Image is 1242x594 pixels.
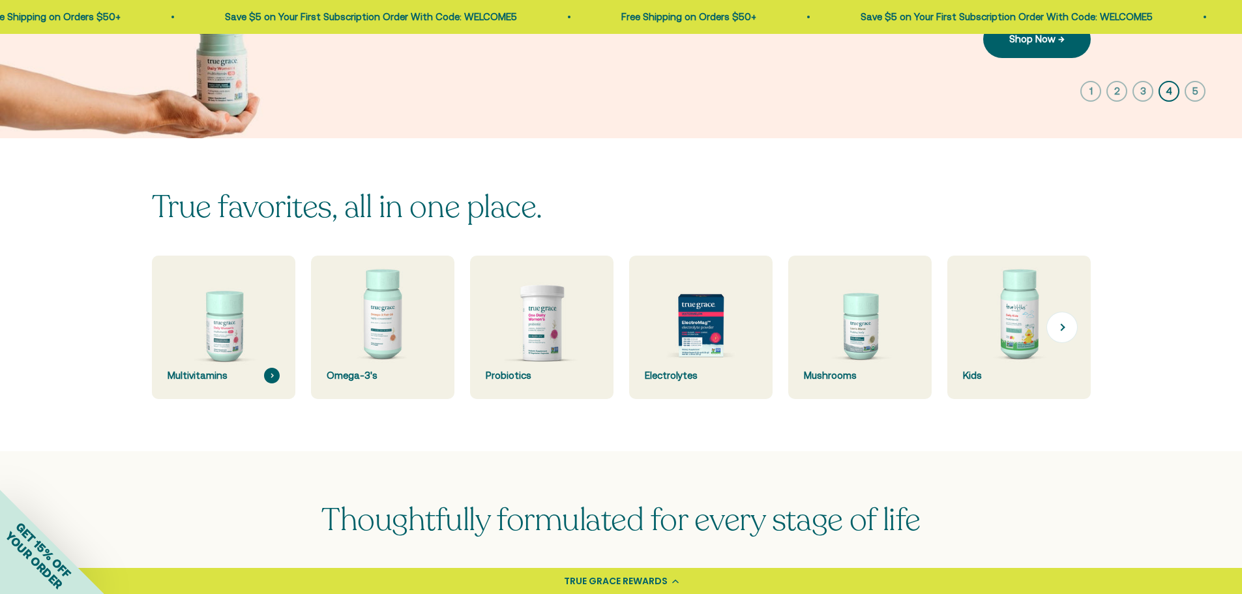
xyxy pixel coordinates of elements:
span: GET 15% OFF [13,520,74,580]
a: Electrolytes [629,256,773,399]
span: Thoughtfully formulated for every stage of life [321,499,920,541]
span: YOUR ORDER [3,529,65,591]
a: Multivitamins [152,256,295,399]
p: Save $5 on Your First Subscription Order With Code: WELCOME5 [707,9,999,25]
p: Save $5 on Your First Subscription Order With Code: WELCOME5 [71,9,363,25]
button: 5 [1185,81,1205,102]
button: 1 [1080,81,1101,102]
a: Kids [947,256,1091,399]
div: Probiotics [486,368,598,383]
div: Kids [963,368,1075,383]
div: TRUE GRACE REWARDS [564,574,668,588]
a: Mushrooms [788,256,932,399]
button: 4 [1159,81,1179,102]
div: Multivitamins [168,368,280,383]
div: Omega-3's [327,368,439,383]
split-lines: True favorites, all in one place. [152,186,542,228]
a: Probiotics [470,256,614,399]
a: Free Shipping on Orders $50+ [467,11,602,22]
a: Omega-3's [311,256,454,399]
button: 3 [1132,81,1153,102]
button: 2 [1106,81,1127,102]
a: Shop Now → [983,20,1091,58]
div: Mushrooms [804,368,916,383]
div: Electrolytes [645,368,757,383]
a: Free Shipping on Orders $50+ [1103,11,1238,22]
